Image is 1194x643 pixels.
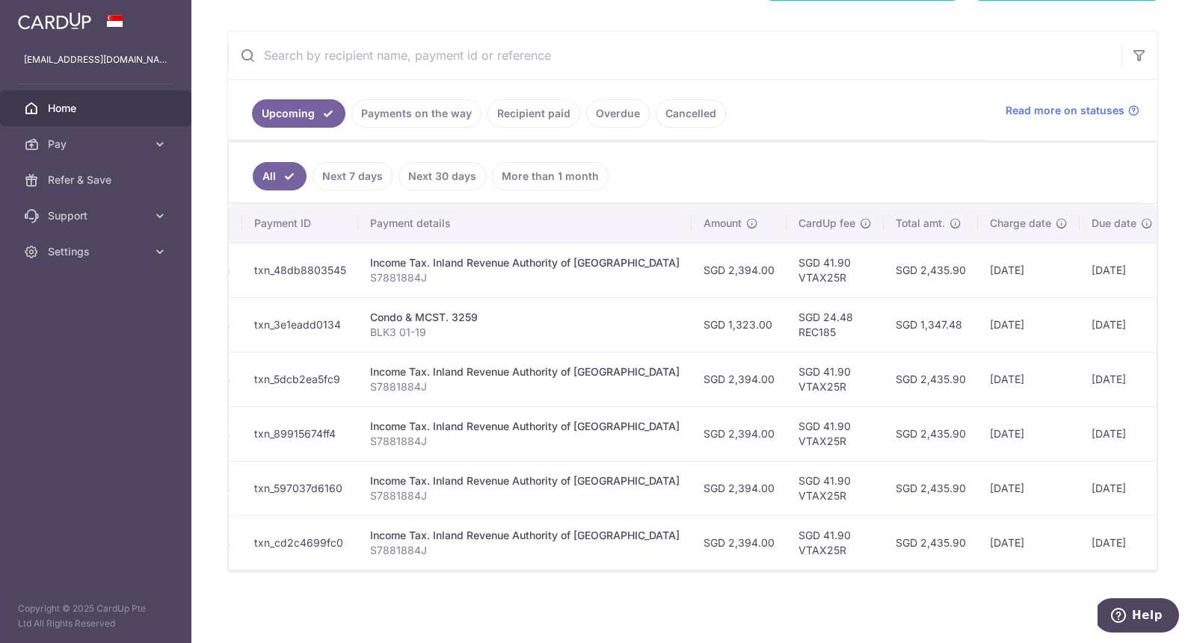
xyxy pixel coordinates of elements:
td: SGD 41.90 VTAX25R [787,352,884,406]
img: CardUp [18,12,91,30]
td: [DATE] [1080,297,1165,352]
td: [DATE] [978,352,1080,406]
span: Home [48,101,147,116]
span: Charge date [990,216,1051,231]
td: [DATE] [978,297,1080,352]
td: txn_597037d6160 [242,461,358,515]
a: Next 7 days [313,162,393,190]
td: SGD 1,323.00 [692,297,787,352]
td: txn_cd2c4699fc0 [242,515,358,570]
p: S7881884J [370,488,680,503]
span: Total amt. [896,216,945,231]
span: Settings [48,244,147,259]
a: Cancelled [656,99,726,128]
td: txn_48db8803545 [242,243,358,297]
a: Upcoming [252,99,345,128]
td: SGD 24.48 REC185 [787,297,884,352]
td: txn_3e1eadd0134 [242,297,358,352]
a: Next 30 days [398,162,486,190]
td: SGD 2,435.90 [884,461,978,515]
p: S7881884J [370,270,680,285]
div: Income Tax. Inland Revenue Authority of [GEOGRAPHIC_DATA] [370,364,680,379]
td: [DATE] [978,406,1080,461]
td: [DATE] [1080,406,1165,461]
td: [DATE] [978,515,1080,570]
span: Read more on statuses [1006,103,1124,118]
td: SGD 2,435.90 [884,352,978,406]
td: SGD 2,394.00 [692,515,787,570]
div: Income Tax. Inland Revenue Authority of [GEOGRAPHIC_DATA] [370,528,680,543]
div: Income Tax. Inland Revenue Authority of [GEOGRAPHIC_DATA] [370,255,680,270]
input: Search by recipient name, payment id or reference [228,31,1121,79]
span: Refer & Save [48,173,147,187]
span: CardUp fee [798,216,855,231]
td: txn_89915674ff4 [242,406,358,461]
div: Income Tax. Inland Revenue Authority of [GEOGRAPHIC_DATA] [370,419,680,434]
td: SGD 41.90 VTAX25R [787,406,884,461]
p: BLK3 01-19 [370,325,680,340]
a: Recipient paid [487,99,580,128]
iframe: Opens a widget where you can find more information [1098,598,1179,636]
span: Amount [704,216,742,231]
td: SGD 41.90 VTAX25R [787,243,884,297]
td: [DATE] [1080,243,1165,297]
a: Read more on statuses [1006,103,1139,118]
th: Payment ID [242,204,358,243]
td: [DATE] [978,461,1080,515]
p: S7881884J [370,434,680,449]
p: S7881884J [370,379,680,394]
td: SGD 2,435.90 [884,515,978,570]
td: SGD 2,394.00 [692,243,787,297]
td: SGD 2,394.00 [692,461,787,515]
td: SGD 41.90 VTAX25R [787,461,884,515]
a: Payments on the way [351,99,481,128]
td: [DATE] [1080,515,1165,570]
span: Support [48,208,147,223]
a: All [253,162,307,190]
td: [DATE] [978,243,1080,297]
p: [EMAIL_ADDRESS][DOMAIN_NAME] [24,52,167,67]
td: SGD 2,394.00 [692,352,787,406]
td: SGD 2,435.90 [884,243,978,297]
td: SGD 1,347.48 [884,297,978,352]
span: Due date [1092,216,1136,231]
td: txn_5dcb2ea5fc9 [242,352,358,406]
td: SGD 41.90 VTAX25R [787,515,884,570]
td: [DATE] [1080,461,1165,515]
p: S7881884J [370,543,680,558]
div: Income Tax. Inland Revenue Authority of [GEOGRAPHIC_DATA] [370,473,680,488]
td: [DATE] [1080,352,1165,406]
a: More than 1 month [492,162,609,190]
span: Pay [48,137,147,152]
a: Overdue [586,99,650,128]
th: Payment details [358,204,692,243]
td: SGD 2,435.90 [884,406,978,461]
td: SGD 2,394.00 [692,406,787,461]
div: Condo & MCST. 3259 [370,310,680,325]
